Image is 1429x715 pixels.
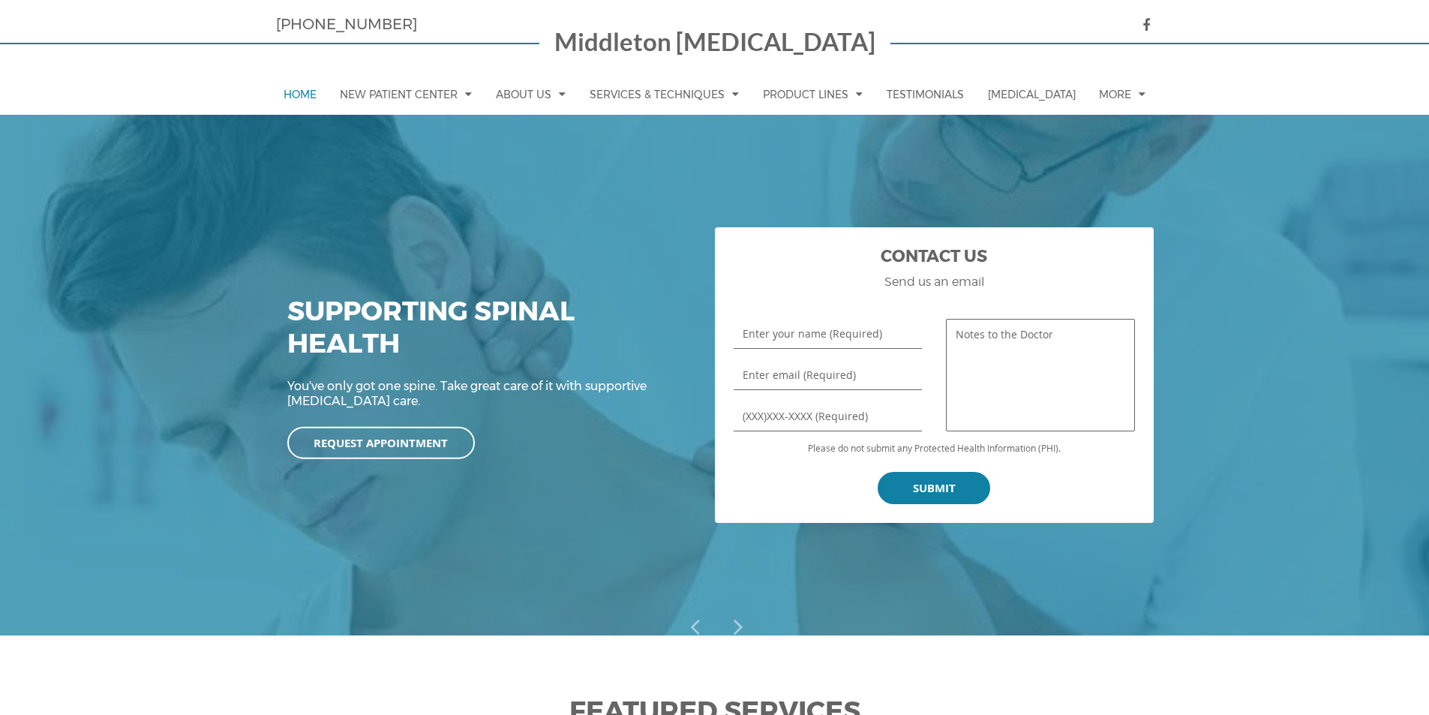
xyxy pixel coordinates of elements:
input: Enter your name (Required) [734,319,922,349]
input: Submit [878,472,990,504]
h2: Contact Us [734,246,1135,275]
a: About Us [488,74,573,115]
div: You've only got one spine. Take great care of it with supportive [MEDICAL_DATA] care. [287,379,685,430]
a: Testimonials [879,74,971,115]
a: Middleton [MEDICAL_DATA] [554,30,875,59]
p: Please do not submit any Protected Health Information (PHI). [734,443,1135,453]
a: Product Lines [755,74,870,115]
a: Home [276,74,324,115]
h3: Send us an email [734,275,1135,289]
input: Enter email (Required) [734,360,922,390]
a: Next [725,613,749,637]
input: (XXX)XXX-XXXX (Required) [734,401,922,431]
div: Supporting Spinal Health [287,296,685,379]
a: icon facebook [1127,18,1154,33]
a: Services & Techniques [582,74,746,115]
a: [MEDICAL_DATA] [980,74,1083,115]
textarea: Notes to the Doctor [946,319,1134,431]
a: [PHONE_NUMBER] [276,15,417,33]
a: Prev [681,613,705,637]
a: More [1091,74,1153,115]
a: Request Appointment [287,426,475,458]
a: New Patient Center [332,74,479,115]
